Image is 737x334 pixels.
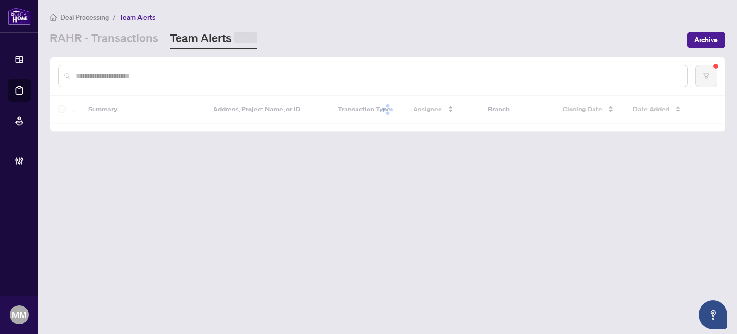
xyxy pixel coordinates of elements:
span: Archive [694,32,718,48]
li: / [113,12,116,23]
button: Open asap [699,300,727,329]
a: RAHR - Transactions [50,30,158,49]
span: home [50,14,57,21]
button: Archive [687,32,725,48]
img: logo [8,7,31,25]
button: filter [695,65,717,87]
span: Team Alerts [119,13,155,22]
a: Team Alerts [170,30,257,49]
span: Deal Processing [60,13,109,22]
span: MM [12,308,26,322]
